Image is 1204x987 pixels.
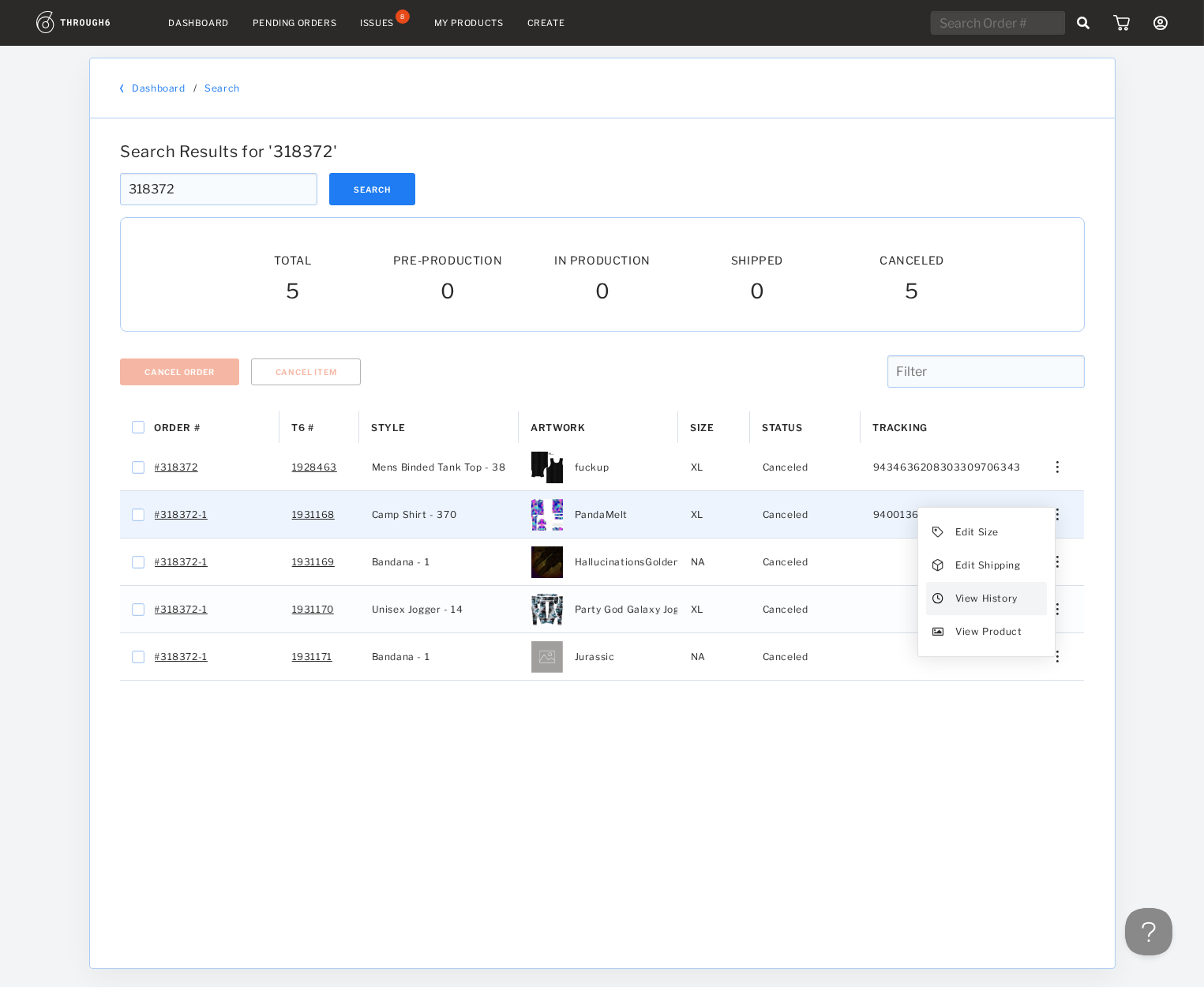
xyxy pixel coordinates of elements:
[1056,603,1059,615] img: meatball_vertical.0c7b41df.svg
[155,647,208,667] a: #318372-1
[120,84,124,93] img: back_bracket.f28aa67b.svg
[690,422,714,433] span: Size
[253,17,336,28] a: Pending Orders
[250,358,361,385] button: Cancel Item
[678,491,750,538] div: XL
[329,173,415,205] button: Search
[396,9,410,24] div: 8
[360,17,394,28] div: Issues
[154,422,200,433] span: Order #
[932,527,943,538] img: icon_edititem.c998d06a.svg
[1056,509,1059,520] img: meatball_vertical.0c7b41df.svg
[1113,15,1130,31] img: icon_cart.dab5cea1.svg
[292,505,335,525] a: 1931168
[292,599,334,620] a: 1931170
[372,647,430,667] span: Bandana - 1
[531,422,585,433] span: Artwork
[434,17,504,28] a: My Products
[575,599,701,620] span: Party God Galaxy Joggers
[169,17,229,28] a: Dashboard
[905,279,919,307] span: 5
[204,82,240,94] a: Search
[1056,651,1059,662] img: meatball_vertical.0c7b41df.svg
[132,82,185,94] a: Dashboard
[678,539,750,585] div: NA
[678,633,750,680] div: NA
[932,559,943,572] img: icon_edit_shipping.c166e1d9.svg
[275,367,336,377] span: Cancel Item
[155,457,198,478] a: #318372
[392,253,501,267] span: Pre-Production
[120,142,337,161] span: Search Results for ' 318372 '
[763,599,808,620] span: Canceled
[120,586,1084,633] div: Press SPACE to select this row.
[575,647,615,667] span: Jurassic
[931,11,1065,35] input: Search Order #
[36,11,145,33] img: logo.1c10ca64.svg
[1056,461,1059,473] img: meatball_vertical.0c7b41df.svg
[1125,908,1172,955] iframe: Toggle Customer Support
[763,505,808,525] span: Canceled
[763,457,808,478] span: Canceled
[955,555,1020,576] span: Edit Shipping
[955,621,1022,642] span: View Product
[872,422,928,433] span: Tracking
[887,355,1084,388] input: Filter
[360,16,411,30] a: Issues8
[955,588,1017,609] span: View History
[531,594,563,625] img: 741dce65-4cec-45a0-918b-4fee6fab0d77.jpg
[554,253,651,267] span: In Production
[286,279,300,307] span: 5
[531,546,563,578] img: f17fc291-f0bf-45a9-8120-73ea466d038a-thumb.JPG
[120,173,317,205] input: Search Order #
[873,505,1020,525] span: 9400136208303358093805
[144,367,215,377] span: Cancel Order
[274,253,311,267] span: Total
[292,457,337,478] a: 1928463
[575,505,628,525] span: PandaMelt
[730,253,782,267] span: Shipped
[531,641,563,673] img: bp65+2fDKzHdHJNdX+YO8SgH0ZiQDQRA6KJGBBNxIBoIgZEEzEgmogB0UQMiCZiQDQRA6KJGBBNxIBoIgZEEzEgmogB0UQMiC...
[762,422,803,433] span: Status
[155,552,208,572] a: #318372-1
[372,599,463,620] span: Unisex Jogger - 14
[594,279,610,307] span: 0
[763,647,808,667] span: Canceled
[120,539,1084,586] div: Press SPACE to select this row.
[1056,556,1059,568] img: meatball_vertical.0c7b41df.svg
[575,457,610,478] span: fuckup
[120,491,1084,539] div: Press SPACE to select this row.
[678,444,750,490] div: XL
[292,647,332,667] a: 1931171
[531,499,563,531] img: 3c093996-63ee-4e55-9d30-3635ea3d4d77-XS.jpg
[880,253,944,267] span: Canceled
[193,82,197,94] div: /
[120,358,239,385] button: Cancel Order
[155,505,208,525] a: #318372-1
[372,552,430,572] span: Bandana - 1
[372,505,457,525] span: Camp Shirt - 370
[120,444,1084,491] div: Press SPACE to select this row.
[932,593,943,604] img: icon_view_history.9f02cf25.svg
[575,552,711,572] span: HallucinationsGoldenHoney
[527,17,565,28] a: Create
[531,452,563,483] img: 56b0aabc-fbf3-4372-b4e4-f9658b2a6342-thumb.JPG
[291,422,313,433] span: T6 #
[120,633,1084,681] div: Press SPACE to select this row.
[955,522,998,542] span: Edit Size
[372,457,506,478] span: Mens Binded Tank Top - 38
[763,552,808,572] span: Canceled
[678,586,750,632] div: XL
[292,552,335,572] a: 1931169
[155,599,208,620] a: #318372-1
[440,279,455,307] span: 0
[371,422,405,433] span: Style
[873,457,1021,478] span: 9434636208303309706343
[749,279,764,307] span: 0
